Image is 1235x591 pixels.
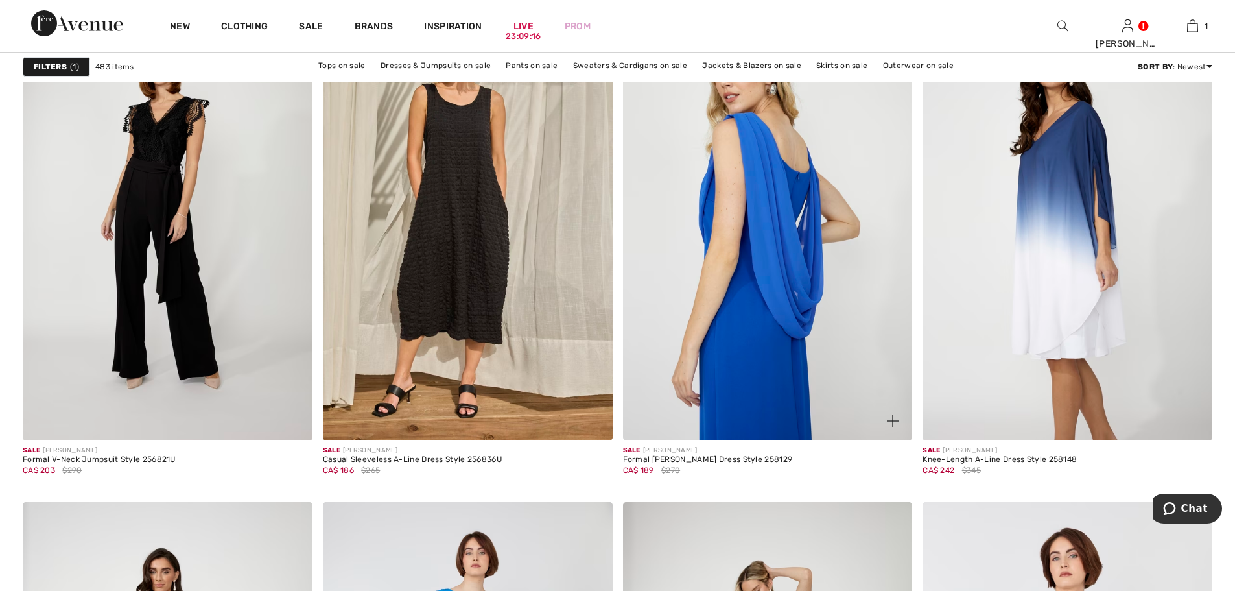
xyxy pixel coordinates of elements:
[1205,20,1208,32] span: 1
[923,446,940,454] span: Sale
[1160,18,1224,34] a: 1
[1122,19,1133,32] a: Sign In
[923,446,1077,455] div: [PERSON_NAME]
[1187,18,1198,34] img: My Bag
[23,446,40,454] span: Sale
[1096,37,1159,51] div: [PERSON_NAME]
[62,464,82,476] span: $290
[323,455,502,464] div: Casual Sleeveless A-Line Dress Style 256836U
[513,19,534,33] a: Live23:09:16
[810,57,874,74] a: Skirts on sale
[1138,61,1212,73] div: : Newest
[1057,18,1068,34] img: search the website
[499,57,564,74] a: Pants on sale
[299,21,323,34] a: Sale
[361,464,380,476] span: $265
[1153,494,1222,526] iframe: Opens a widget where you can chat to one of our agents
[23,455,176,464] div: Formal V-Neck Jumpsuit Style 256821U
[1122,18,1133,34] img: My Info
[23,6,312,440] img: Formal V-Neck Jumpsuit Style 256821U. Black
[355,21,394,34] a: Brands
[323,6,613,440] img: Casual Sleeveless A-Line Dress Style 256836U. Black
[623,446,641,454] span: Sale
[887,415,899,427] img: plus_v2.svg
[221,21,268,34] a: Clothing
[312,57,372,74] a: Tops on sale
[424,21,482,34] span: Inspiration
[70,61,79,73] span: 1
[923,466,954,475] span: CA$ 242
[565,19,591,33] a: Prom
[696,57,808,74] a: Jackets & Blazers on sale
[923,6,1212,440] img: Knee-Length A-Line Dress Style 258148. Navy/off white
[323,446,340,454] span: Sale
[506,30,541,43] div: 23:09:16
[23,446,176,455] div: [PERSON_NAME]
[923,455,1077,464] div: Knee-Length A-Line Dress Style 258148
[23,466,55,475] span: CA$ 203
[962,464,981,476] span: $345
[623,446,793,455] div: [PERSON_NAME]
[374,57,497,74] a: Dresses & Jumpsuits on sale
[876,57,960,74] a: Outerwear on sale
[623,455,793,464] div: Formal [PERSON_NAME] Dress Style 258129
[1138,62,1173,71] strong: Sort By
[323,466,354,475] span: CA$ 186
[623,6,913,440] a: Formal Maxi Sheath Dress Style 258129. Electric Blue
[323,446,502,455] div: [PERSON_NAME]
[95,61,134,73] span: 483 items
[170,21,190,34] a: New
[623,466,654,475] span: CA$ 189
[661,464,680,476] span: $270
[567,57,694,74] a: Sweaters & Cardigans on sale
[34,61,67,73] strong: Filters
[31,10,123,36] img: 1ère Avenue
